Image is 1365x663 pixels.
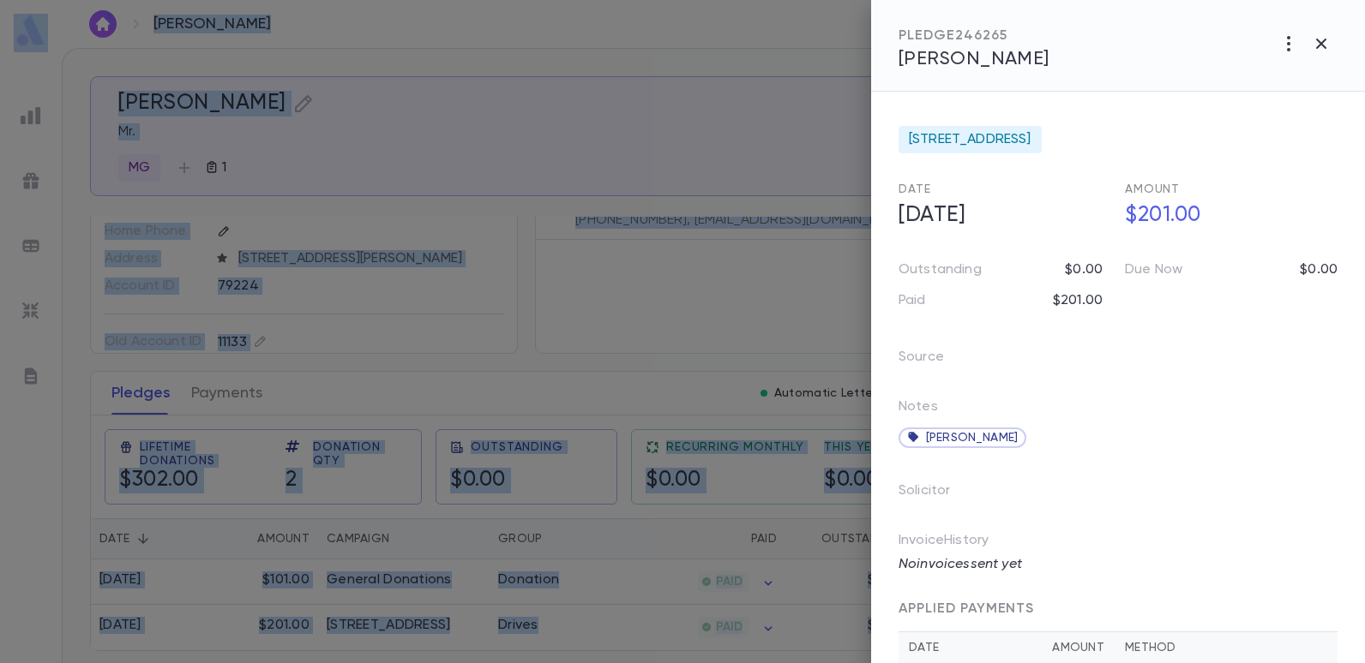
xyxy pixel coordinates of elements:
span: Date [899,183,930,195]
p: Invoice History [899,532,1338,556]
span: [STREET_ADDRESS] [909,131,1031,148]
p: Solicitor [899,477,977,511]
h5: $201.00 [1115,198,1338,234]
p: Notes [899,398,938,422]
div: Amount [1052,641,1104,654]
p: Paid [899,292,926,309]
span: [PERSON_NAME] [899,50,1049,69]
p: $0.00 [1065,261,1103,278]
div: [STREET_ADDRESS] [899,126,1042,153]
div: PLEDGE 246265 [899,27,1049,45]
p: $0.00 [1300,261,1338,278]
p: Outstanding [899,261,982,278]
p: Source [899,343,971,378]
p: $201.00 [1053,292,1103,309]
p: Due Now [1125,261,1182,278]
p: No invoices sent yet [899,556,1338,573]
div: Date [909,641,1052,654]
span: APPLIED PAYMENTS [899,602,1034,616]
span: [PERSON_NAME] [926,431,1018,445]
span: Amount [1125,183,1180,195]
h5: [DATE] [888,198,1111,234]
